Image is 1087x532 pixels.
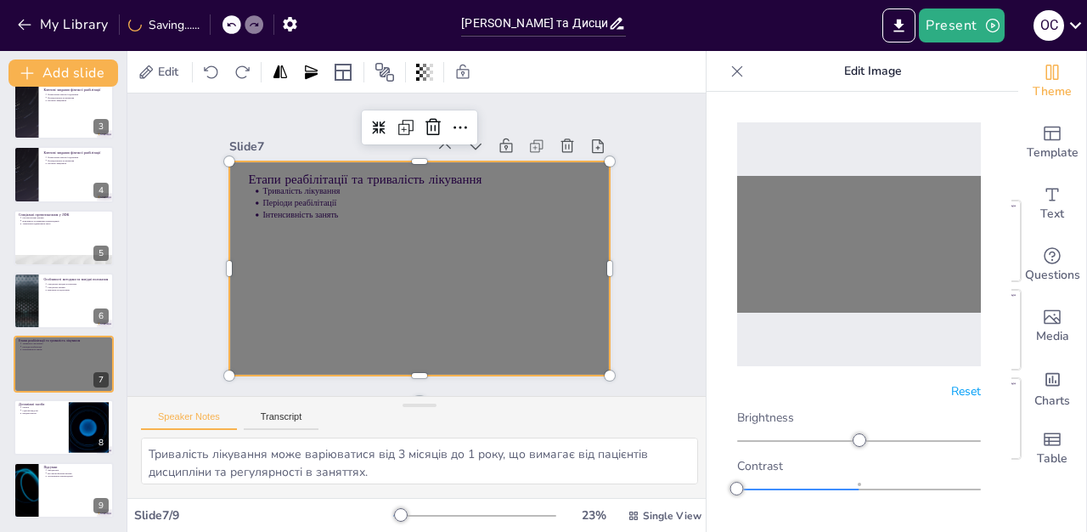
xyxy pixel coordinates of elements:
span: Questions [1025,266,1080,285]
div: 9 [93,498,109,513]
p: Ключові завдання фізичної реабілітації [43,88,109,93]
span: Theme [1033,82,1072,101]
span: Edit [155,64,182,80]
div: Change the overall theme [1018,51,1086,112]
div: Add a table [1018,418,1086,479]
div: Add text boxes [1018,173,1086,235]
p: Важливість відпочинку [48,289,109,292]
p: Спеціальні протипоказання у ЛФК [19,212,109,217]
div: 7 [93,372,109,388]
span: Charts [1034,392,1070,410]
p: Гідропроцедури [22,409,64,412]
p: Функціональне поліпшення [48,96,109,99]
div: Layout [329,59,357,86]
p: Протипоказані вправи [22,216,109,219]
div: Slide 7 [300,57,478,169]
p: Тривалість лікування [307,115,598,289]
button: Add slide [8,59,118,87]
div: Saturation [737,507,981,523]
div: 8 [93,435,109,450]
button: Speaker Notes [141,411,237,430]
p: Регулярні фізичні вправи [48,472,109,475]
p: Ключові завдання фізичної реабілітації [43,150,109,156]
p: Періоди реабілітації [22,345,109,348]
p: Формування м'язової підтримки [48,93,109,96]
div: Add charts and graphs [1018,357,1086,418]
p: Тривалість лікування [22,342,109,346]
p: Підсумки [43,465,109,470]
div: https://cdn.sendsteps.com/images/logo/sendsteps_logo_white.pnghttps://cdn.sendsteps.com/images/lo... [14,336,114,392]
p: Масаж [22,405,64,409]
span: Reset [951,383,981,399]
span: Table [1037,450,1067,468]
span: Media [1036,327,1069,346]
button: О С [1033,8,1064,42]
p: Періоди реабілітації [301,125,592,299]
p: Формування м'язової підтримки [48,156,109,160]
div: 6 [93,308,109,324]
span: Position [375,62,395,82]
p: Спеціальні вихідні положення [48,282,109,286]
p: Інтенсивність занять [22,348,109,352]
div: 23 % [573,507,614,524]
div: 5 [93,246,109,261]
span: Template [1027,144,1079,162]
div: Add images, graphics, shapes or video [1018,296,1086,357]
textarea: Тривалість лікування може варіюватися від 3 місяців до 1 року, що вимагає від пацієнтів дисциплін... [141,438,698,484]
p: Бандажування [22,411,64,415]
p: Уникнення підвищення тиску [22,222,109,225]
p: Edit Image [751,51,994,92]
p: Дисципліна [48,468,109,472]
p: Функціональне поліпшення [48,159,109,162]
div: Brightness [737,410,981,426]
div: Add ready made slides [1018,112,1086,173]
span: Single View [643,509,701,523]
div: https://cdn.sendsteps.com/images/logo/sendsteps_logo_white.pnghttps://cdn.sendsteps.com/images/lo... [14,462,114,518]
button: Transcript [244,411,319,430]
p: Особливості методики та вихідні положення [43,277,109,282]
button: Export to PowerPoint [882,8,915,42]
p: Дотримання рекомендацій [48,475,109,478]
p: Інтенсивність занять [296,136,586,310]
div: https://cdn.sendsteps.com/images/logo/sendsteps_logo_white.pnghttps://cdn.sendsteps.com/images/lo... [14,146,114,202]
div: О С [1033,10,1064,41]
div: Contrast [737,458,981,474]
button: My Library [13,11,115,38]
div: Saving...... [128,17,200,33]
p: Загальне зміцнення [48,99,109,103]
span: Text [1040,205,1064,224]
div: 4 [93,183,109,198]
div: 3 [14,83,114,139]
p: Етапи реабілітації та тривалість лікування [19,338,109,343]
p: Етапи реабілітації та тривалість лікування [300,95,605,282]
input: Insert title [461,11,607,36]
button: Present [919,8,1004,42]
div: https://cdn.sendsteps.com/images/logo/sendsteps_logo_white.pnghttps://cdn.sendsteps.com/images/lo... [14,399,114,456]
p: Загальне зміцнення [48,162,109,166]
div: Slide 7 / 9 [134,507,393,524]
div: https://cdn.sendsteps.com/images/logo/sendsteps_logo_white.pnghttps://cdn.sendsteps.com/images/lo... [14,210,114,266]
p: Важливість дотримання рекомендацій [22,219,109,223]
p: Допоміжні засоби [19,401,64,406]
div: Get real-time input from your audience [1018,235,1086,296]
div: https://cdn.sendsteps.com/images/logo/sendsteps_logo_white.pnghttps://cdn.sendsteps.com/images/lo... [14,273,114,329]
div: 3 [93,119,109,134]
p: Спеціальні вправи [48,286,109,289]
img: https://cdn.sendsteps.com/ai/full-width/ai15.jpg [737,176,981,313]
